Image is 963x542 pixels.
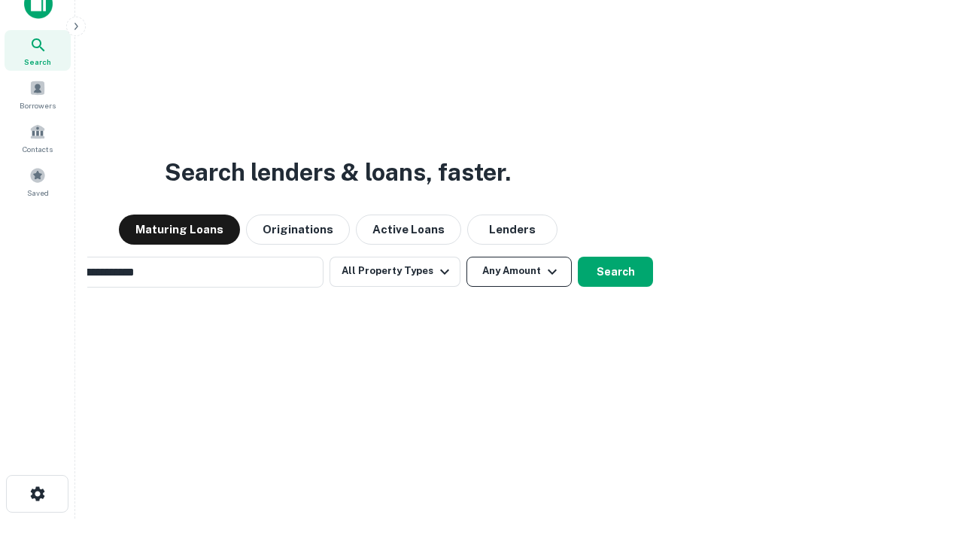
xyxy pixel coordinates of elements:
a: Search [5,30,71,71]
span: Saved [27,187,49,199]
span: Contacts [23,143,53,155]
iframe: Chat Widget [888,422,963,494]
button: Maturing Loans [119,215,240,245]
a: Saved [5,161,71,202]
a: Borrowers [5,74,71,114]
button: All Property Types [330,257,460,287]
button: Lenders [467,215,557,245]
button: Active Loans [356,215,461,245]
span: Search [24,56,51,68]
h3: Search lenders & loans, faster. [165,154,511,190]
button: Originations [246,215,350,245]
span: Borrowers [20,99,56,111]
button: Any Amount [466,257,572,287]
button: Search [578,257,653,287]
a: Contacts [5,117,71,158]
